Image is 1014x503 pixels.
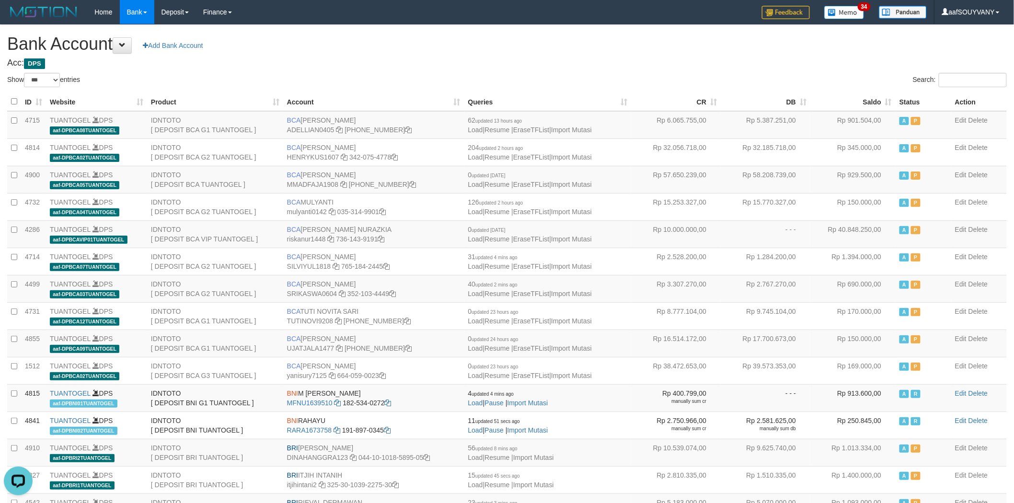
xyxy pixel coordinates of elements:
[513,481,554,489] a: Import Mutasi
[810,138,896,166] td: Rp 345.000,00
[721,138,810,166] td: Rp 32.185.718,00
[955,444,967,452] a: Edit
[405,344,412,352] a: Copy 4062238953 to clipboard
[283,248,464,275] td: [PERSON_NAME] 765-184-2445
[468,290,483,297] a: Load
[468,226,506,233] span: 0
[468,280,592,297] span: | | |
[721,330,810,357] td: Rp 17.700.673,00
[484,317,509,325] a: Resume
[955,226,967,233] a: Edit
[334,426,340,434] a: Copy RARA1673758 to clipboard
[551,290,592,297] a: Import Mutasi
[631,302,721,330] td: Rp 8.777.104,00
[479,146,523,151] span: updated 2 hours ago
[50,362,91,370] a: TUANTOGEL
[968,144,988,151] a: Delete
[468,226,592,243] span: | | |
[21,220,46,248] td: 4286
[328,235,334,243] a: Copy riskanur1448 to clipboard
[341,153,347,161] a: Copy HENRYKUS1607 to clipboard
[484,181,509,188] a: Resume
[147,111,283,139] td: IDNTOTO [ DEPOSIT BCA G1 TUANTOGEL ]
[955,308,967,315] a: Edit
[46,220,147,248] td: DPS
[287,335,301,343] span: BCA
[899,171,909,180] span: Active
[50,208,119,217] span: aaf-DPBCA04TUANTOGEL
[287,426,332,434] a: RARA1673758
[50,263,119,271] span: aaf-DPBCA07TUANTOGEL
[468,263,483,270] a: Load
[283,220,464,248] td: [PERSON_NAME] NURAZKIA 736-143-9191
[329,372,335,379] a: Copy yanisury7125 to clipboard
[283,275,464,302] td: [PERSON_NAME] 352-103-4449
[384,426,391,434] a: Copy 1918970345 to clipboard
[50,335,91,343] a: TUANTOGEL
[968,171,988,179] a: Delete
[551,344,592,352] a: Import Mutasi
[810,357,896,384] td: Rp 169.000,00
[468,454,483,461] a: Load
[721,220,810,248] td: - - -
[147,92,283,111] th: Product: activate to sort column ascending
[287,280,301,288] span: BCA
[721,166,810,193] td: Rp 58.208.739,00
[392,481,399,489] a: Copy 325301039227530 to clipboard
[899,144,909,152] span: Active
[513,153,549,161] a: EraseTFList
[287,208,327,216] a: mulyanti0142
[283,302,464,330] td: TUTI NOVITA SARI [PHONE_NUMBER]
[968,335,988,343] a: Delete
[50,444,91,452] a: TUANTOGEL
[513,372,549,379] a: EraseTFList
[968,198,988,206] a: Delete
[468,344,483,352] a: Load
[50,154,119,162] span: aaf-DPBCA02TUANTOGEL
[913,73,1007,87] label: Search:
[409,181,416,188] a: Copy 4062282031 to clipboard
[513,126,549,134] a: EraseTFList
[955,253,967,261] a: Edit
[468,171,592,188] span: | | |
[50,171,91,179] a: TUANTOGEL
[287,290,337,297] a: SRIKASWA0604
[385,399,392,407] a: Copy 1825340272 to clipboard
[631,357,721,384] td: Rp 38.472.653,00
[287,344,334,352] a: UJATJALA1477
[468,253,518,261] span: 31
[551,126,592,134] a: Import Mutasi
[334,399,341,407] a: Copy MFNU1639510 to clipboard
[21,111,46,139] td: 4715
[287,399,333,407] a: MFNU1639510
[468,317,483,325] a: Load
[21,357,46,384] td: 1512
[287,253,301,261] span: BCA
[287,198,301,206] span: BCA
[468,198,592,216] span: | | |
[287,116,301,124] span: BCA
[468,181,483,188] a: Load
[968,444,988,452] a: Delete
[810,92,896,111] th: Saldo: activate to sort column ascending
[475,255,518,260] span: updated 4 mins ago
[46,138,147,166] td: DPS
[50,236,127,244] span: aaf-DPBCAVIP01TUANTOGEL
[955,198,967,206] a: Edit
[468,308,519,315] span: 0
[283,330,464,357] td: [PERSON_NAME] [PHONE_NUMBER]
[50,290,119,298] span: aaf-DPBCA03TUANTOGEL
[631,111,721,139] td: Rp 6.065.755,00
[339,290,346,297] a: Copy SRIKASWA0604 to clipboard
[287,454,348,461] a: DINAHANGGRA123
[24,58,45,69] span: DPS
[955,417,967,424] a: Edit
[379,372,386,379] a: Copy 6640590023 to clipboard
[762,6,810,19] img: Feedback.jpg
[911,117,921,125] span: Paused
[383,263,390,270] a: Copy 7651842445 to clipboard
[21,302,46,330] td: 4731
[484,290,509,297] a: Resume
[484,372,509,379] a: Resume
[475,282,518,287] span: updated 2 mins ago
